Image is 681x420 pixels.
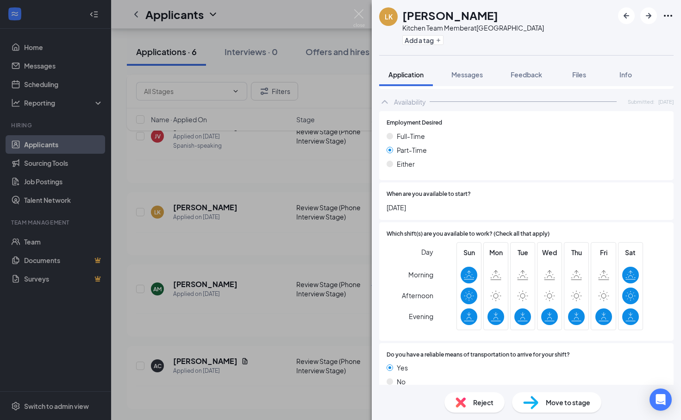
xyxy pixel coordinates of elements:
span: Info [619,70,632,79]
span: Which shift(s) are you available to work? (Check all that apply) [387,230,550,238]
span: Sat [622,247,639,257]
h1: [PERSON_NAME] [402,7,498,23]
svg: Ellipses [662,10,674,21]
span: Employment Desired [387,119,442,127]
div: Kitchen Team Member at [GEOGRAPHIC_DATA] [402,23,544,32]
span: Either [397,159,415,169]
div: Open Intercom Messenger [650,389,672,411]
span: Full-Time [397,131,425,141]
span: Wed [541,247,558,257]
span: Morning [408,266,433,283]
span: Submitted: [628,98,655,106]
span: Move to stage [546,397,590,407]
span: Day [421,247,433,257]
div: Availability [394,97,426,107]
span: Evening [409,308,433,325]
span: Tue [514,247,531,257]
span: Thu [568,247,585,257]
span: When are you available to start? [387,190,471,199]
svg: ArrowLeftNew [621,10,632,21]
svg: Plus [436,38,441,43]
svg: ChevronUp [379,96,390,107]
span: Sun [461,247,477,257]
span: Feedback [511,70,542,79]
span: Part-Time [397,145,427,155]
svg: ArrowRight [643,10,654,21]
div: LK [385,12,393,21]
span: Do you have a reliable means of transportation to arrive for your shift? [387,351,570,359]
span: Yes [397,363,408,373]
span: Messages [451,70,483,79]
span: [DATE] [658,98,674,106]
button: ArrowRight [640,7,657,24]
span: [DATE] [387,202,666,213]
button: ArrowLeftNew [618,7,635,24]
span: Mon [487,247,504,257]
span: Application [388,70,424,79]
span: No [397,376,406,387]
span: Afternoon [402,287,433,304]
span: Fri [595,247,612,257]
span: Files [572,70,586,79]
button: PlusAdd a tag [402,35,444,45]
span: Reject [473,397,494,407]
